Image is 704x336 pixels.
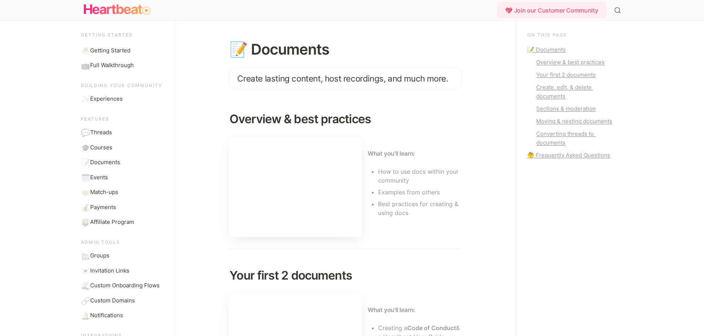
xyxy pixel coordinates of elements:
a: 💬Threads [78,125,169,140]
span: 🤝 [81,188,88,195]
span: Full Walkthrough [90,61,134,70]
a: 💖 Join our Customer Community [497,2,609,18]
li: Examples from others [378,187,462,198]
div: Sections & moderation [536,104,618,113]
a: 📝 Documents [527,45,618,54]
a: 📝Documents [78,155,169,170]
span: 💌 [81,267,88,274]
a: Overview & best practices [527,58,618,67]
span: Admin Tools [81,239,120,245]
span: Getting started [81,32,133,38]
span: 📺 [81,61,88,69]
h2: Your first 2 documents [229,266,462,285]
a: 📺Full Walkthrough [78,58,169,73]
li: Best practices for creating & using docs [378,198,462,218]
div: Converting threads to documents [536,129,618,147]
span: 🗓️ [81,173,88,181]
span: On this page [527,32,567,38]
span: 📝 [81,158,88,166]
a: 💌Invitation Links [78,264,169,278]
span: 💬 [81,128,88,136]
span: Match-ups [90,188,118,197]
a: 🔗Custom Domains [78,294,169,308]
div: Moving & nesting documents [536,117,618,126]
div: Your first 2 documents [536,70,618,79]
a: 🏡Groups [78,249,169,263]
span: 🐣 [81,46,88,54]
a: 💰Payments [78,200,169,215]
a: 🤑Affiliate Program [78,215,169,229]
span: 🎓 [81,143,88,151]
span: 💰 [81,203,88,211]
a: 🤔 Frequently Asked Questions [527,151,618,160]
span: Threads [90,128,112,137]
a: Moving & nesting documents [527,117,618,126]
a: Sections & moderation [527,104,618,113]
span: Events [90,173,108,182]
span: 🔗 [81,297,88,304]
li: How to use docs within your community [378,166,462,186]
a: 🔔Notifications [78,308,169,323]
a: Converting threads to documents [527,129,618,147]
span: Groups [90,252,109,260]
span: Custom Domains [90,297,135,305]
img: Logo [84,2,150,17]
span: ✨ [81,95,88,102]
span: 🔔 [81,311,88,319]
a: 🗓️Events [78,170,169,185]
div: 💖 Join our Customer Community [497,2,606,18]
span: Custom Onboarding Flows [90,281,160,290]
a: 🤝Match-ups [78,185,169,200]
strong: Code of Conduct [407,324,456,332]
a: 🐣Getting Started [78,44,169,58]
h2: Overview & best practices [229,109,462,129]
a: 🎓Courses [78,141,169,155]
a: Your first 2 documents [527,70,618,79]
span: Notifications [90,311,123,320]
iframe: www.loom.com [229,137,362,237]
span: Building your community [81,83,162,88]
strong: What you’ll learn: [368,306,415,314]
span: Getting Started [90,46,130,55]
span: Create lasting content, host recordings, and much more. [237,73,448,83]
div: Overview & best practices [536,58,618,67]
span: Experiences [90,95,123,103]
span: Documents [90,158,120,167]
span: 🤑 [81,218,88,225]
div: Create, edit, & delete documents [536,83,618,101]
span: Courses [90,143,112,152]
a: ✨Experiences [78,92,169,106]
a: Create, edit, & delete documents [527,83,618,101]
span: Invitation Links [90,267,129,275]
span: 🌊 [81,281,88,289]
a: 🌊Custom Onboarding Flows [78,278,169,293]
span: Payments [90,203,116,212]
strong: What you’ll learn: [368,150,415,157]
span: Features [81,116,109,122]
span: Affiliate Program [90,218,134,226]
span: 🏡 [81,252,88,259]
h1: 📝 Documents [229,41,462,58]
